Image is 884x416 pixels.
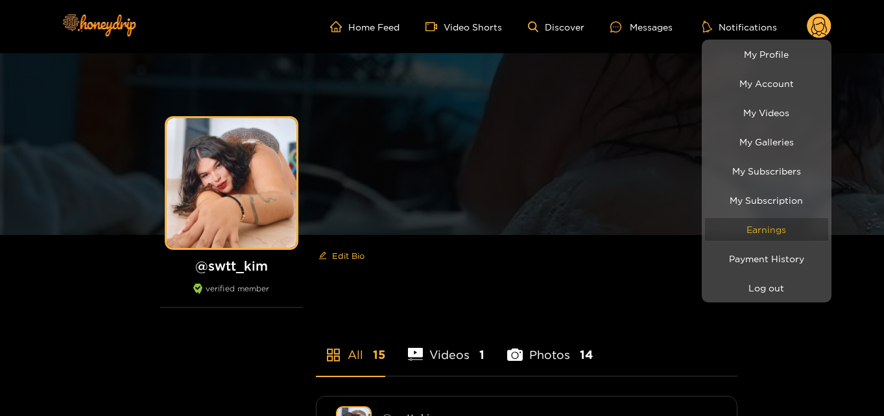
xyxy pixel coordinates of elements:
[705,218,828,241] a: Earnings
[705,72,828,95] a: My Account
[705,43,828,66] a: My Profile
[705,189,828,212] a: My Subscription
[705,101,828,124] a: My Videos
[705,276,828,299] button: Log out
[705,160,828,182] a: My Subscribers
[705,130,828,153] a: My Galleries
[705,247,828,270] a: Payment History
